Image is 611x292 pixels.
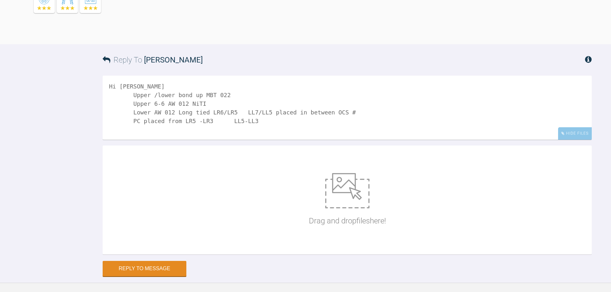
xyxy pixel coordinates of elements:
button: Reply to Message [103,261,186,276]
p: Drag and drop files here! [309,215,386,227]
h3: Reply To [103,54,203,66]
span: [PERSON_NAME] [144,55,203,64]
textarea: Hi [PERSON_NAME] Upper /lower bond up MBT 022 Upper 6-6 AW 012 NiTI Lower AW 012 Long tied LR6/LR... [103,76,592,140]
div: Hide Files [558,127,592,140]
